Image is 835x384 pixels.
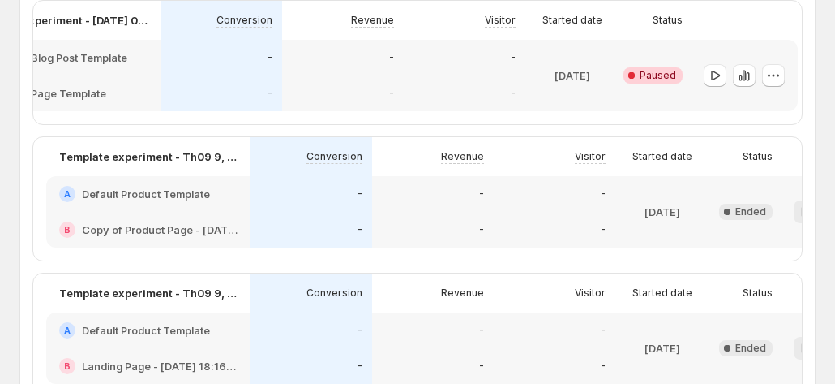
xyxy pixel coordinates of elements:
[511,87,516,100] p: -
[441,150,484,163] p: Revenue
[64,189,71,199] h2: A
[306,150,362,163] p: Conversion
[601,188,606,201] p: -
[743,150,773,163] p: Status
[82,186,210,202] h2: Default Product Template
[743,287,773,300] p: Status
[268,87,272,100] p: -
[575,150,606,163] p: Visitor
[632,150,692,163] p: Started date
[306,287,362,300] p: Conversion
[389,51,394,64] p: -
[358,324,362,337] p: -
[59,285,238,301] p: Template experiment - Th09 9, 09:22:00
[735,205,766,218] span: Ended
[358,360,362,373] p: -
[601,223,606,236] p: -
[64,326,71,335] h2: A
[575,287,606,300] p: Visitor
[64,361,71,371] h2: B
[479,360,484,373] p: -
[479,223,484,236] p: -
[441,287,484,300] p: Revenue
[82,322,210,339] h2: Default Product Template
[601,324,606,337] p: -
[351,14,394,27] p: Revenue
[485,14,516,27] p: Visitor
[542,14,602,27] p: Started date
[640,69,676,82] span: Paused
[216,14,272,27] p: Conversion
[644,204,680,220] p: [DATE]
[389,87,394,100] p: -
[644,340,680,356] p: [DATE]
[555,67,590,84] p: [DATE]
[632,287,692,300] p: Started date
[82,222,238,238] h2: Copy of Product Page - [DATE] 18:06:27
[64,225,71,235] h2: B
[601,360,606,373] p: -
[82,358,238,374] h2: Landing Page - [DATE] 18:16:43
[735,342,766,355] span: Ended
[358,188,362,201] p: -
[653,14,683,27] p: Status
[268,51,272,64] p: -
[479,188,484,201] p: -
[511,51,516,64] p: -
[479,324,484,337] p: -
[358,223,362,236] p: -
[59,149,238,165] p: Template experiment - Th09 9, 09:21:37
